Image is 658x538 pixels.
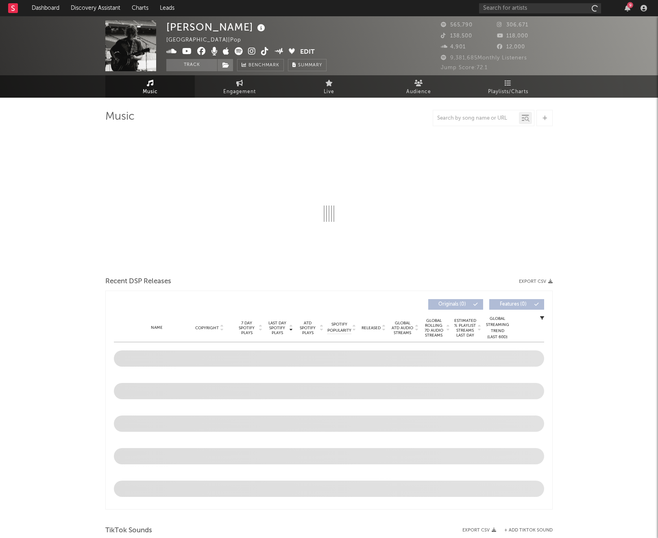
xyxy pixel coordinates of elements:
input: Search by song name or URL [433,115,519,122]
span: Summary [298,63,322,68]
span: Music [143,87,158,97]
div: [PERSON_NAME] [166,20,267,34]
button: Summary [288,59,327,71]
span: Playlists/Charts [488,87,528,97]
a: Engagement [195,75,284,98]
span: Copyright [195,326,219,330]
div: [GEOGRAPHIC_DATA] | Pop [166,35,251,45]
button: Edit [300,47,315,57]
a: Music [105,75,195,98]
span: 565,790 [441,22,473,28]
span: Originals ( 0 ) [434,302,471,307]
div: Name [130,325,183,331]
span: 12,000 [497,44,525,50]
input: Search for artists [479,3,601,13]
a: Playlists/Charts [463,75,553,98]
span: Jump Score: 72.1 [441,65,488,70]
span: Released [362,326,381,330]
span: Global Rolling 7D Audio Streams [423,318,445,338]
span: ATD Spotify Plays [297,321,318,335]
span: Recent DSP Releases [105,277,171,286]
button: Track [166,59,217,71]
button: Originals(0) [428,299,483,310]
span: Spotify Popularity [327,321,351,334]
button: Export CSV [519,279,553,284]
span: Live [324,87,334,97]
button: + Add TikTok Sound [496,528,553,533]
button: Export CSV [462,528,496,533]
a: Live [284,75,374,98]
span: Estimated % Playlist Streams Last Day [454,318,476,338]
span: Global ATD Audio Streams [391,321,414,335]
span: 138,500 [441,33,472,39]
a: Benchmark [237,59,284,71]
div: 9 [627,2,633,8]
span: Last Day Spotify Plays [266,321,288,335]
div: Global Streaming Trend (Last 60D) [485,316,510,340]
span: TikTok Sounds [105,526,152,536]
span: 7 Day Spotify Plays [236,321,257,335]
button: 9 [625,5,630,11]
span: 118,000 [497,33,528,39]
span: Engagement [223,87,256,97]
button: Features(0) [489,299,544,310]
span: Audience [406,87,431,97]
a: Audience [374,75,463,98]
button: + Add TikTok Sound [504,528,553,533]
span: 306,671 [497,22,528,28]
span: Features ( 0 ) [495,302,532,307]
span: Benchmark [248,61,279,70]
span: 9,381,685 Monthly Listeners [441,55,527,61]
span: 4,901 [441,44,466,50]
